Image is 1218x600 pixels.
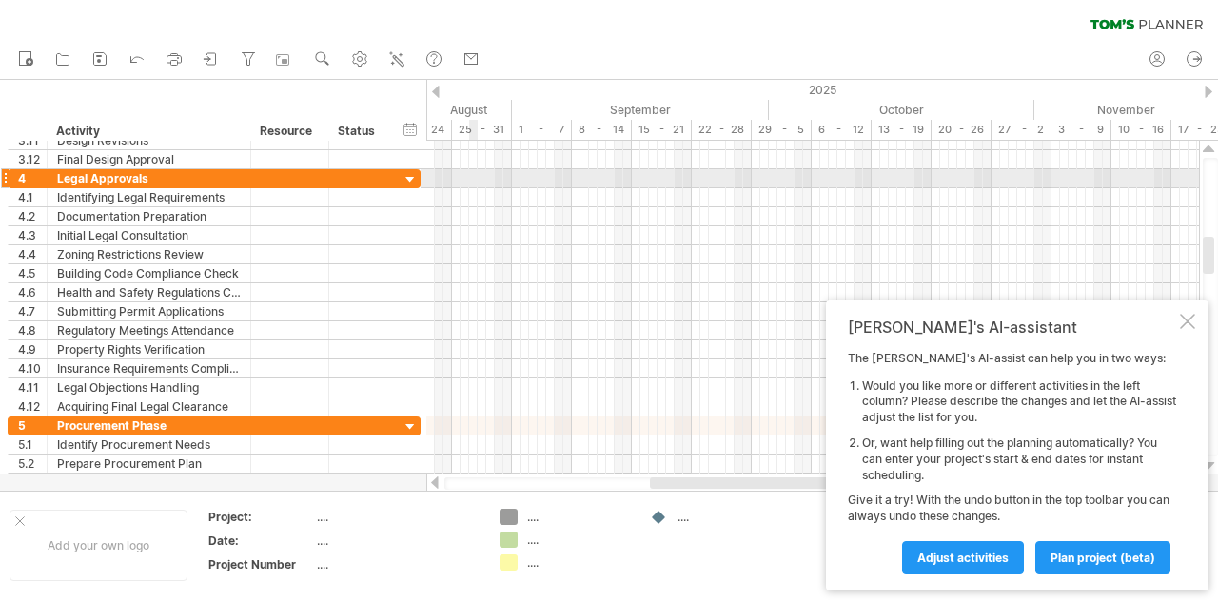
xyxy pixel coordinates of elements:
[57,226,241,244] div: Initial Legal Consultation
[208,509,313,525] div: Project:
[18,340,47,358] div: 4.9
[527,554,631,571] div: ....
[812,120,872,140] div: 6 - 12
[18,455,47,473] div: 5.2
[18,283,47,301] div: 4.6
[57,455,241,473] div: Prepare Procurement Plan
[18,397,47,416] div: 4.12
[57,416,241,435] div: Procurement Phase
[57,435,241,454] div: Identify Procurement Needs
[18,150,47,168] div: 3.12
[57,245,241,263] div: Zoning Restrictions Review
[57,340,241,358] div: Property Rights Verification
[527,509,631,525] div: ....
[512,120,572,140] div: 1 - 7
[18,245,47,263] div: 4.4
[18,321,47,339] div: 4.8
[260,122,318,141] div: Resource
[992,120,1051,140] div: 27 - 2
[57,378,241,397] div: Legal Objections Handling
[1051,551,1155,565] span: plan project (beta)
[18,378,47,397] div: 4.11
[678,509,781,525] div: ....
[752,120,812,140] div: 29 - 5
[527,532,631,548] div: ....
[572,120,632,140] div: 8 - 14
[57,169,241,187] div: Legal Approvals
[18,226,47,244] div: 4.3
[18,264,47,282] div: 4.5
[1035,541,1170,574] a: plan project (beta)
[862,435,1176,483] li: Or, want help filling out the planning automatically? You can enter your project's start & end da...
[18,416,47,435] div: 5
[57,321,241,339] div: Regulatory Meetings Attendance
[317,532,477,549] div: ....
[452,120,512,140] div: 25 - 31
[338,122,380,141] div: Status
[902,541,1024,574] a: Adjust activities
[18,435,47,454] div: 5.1
[632,120,692,140] div: 15 - 21
[57,474,241,492] div: Supplier Market Research
[692,120,752,140] div: 22 - 28
[57,188,241,206] div: Identifying Legal Requirements
[18,207,47,225] div: 4.2
[769,100,1034,120] div: October 2025
[57,150,241,168] div: Final Design Approval
[317,509,477,525] div: ....
[872,120,932,140] div: 13 - 19
[18,359,47,377] div: 4.10
[57,302,241,320] div: Submitting Permit Applications
[10,510,187,581] div: Add your own logo
[57,264,241,282] div: Building Code Compliance Check
[18,169,47,187] div: 4
[848,318,1176,337] div: [PERSON_NAME]'s AI-assistant
[57,359,241,377] div: Insurance Requirements Compliance
[1111,120,1171,140] div: 10 - 16
[848,351,1176,573] div: The [PERSON_NAME]'s AI-assist can help you in two ways: Give it a try! With the undo button in th...
[57,283,241,301] div: Health and Safety Regulations Compliance
[208,532,313,549] div: Date:
[57,207,241,225] div: Documentation Preparation
[208,556,313,572] div: Project Number
[317,556,477,572] div: ....
[18,188,47,206] div: 4.1
[932,120,992,140] div: 20 - 26
[57,397,241,416] div: Acquiring Final Legal Clearance
[917,551,1009,565] span: Adjust activities
[56,122,240,141] div: Activity
[1051,120,1111,140] div: 3 - 9
[512,100,769,120] div: September 2025
[862,378,1176,426] li: Would you like more or different activities in the left column? Please describe the changes and l...
[18,474,47,492] div: 5.3
[18,302,47,320] div: 4.7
